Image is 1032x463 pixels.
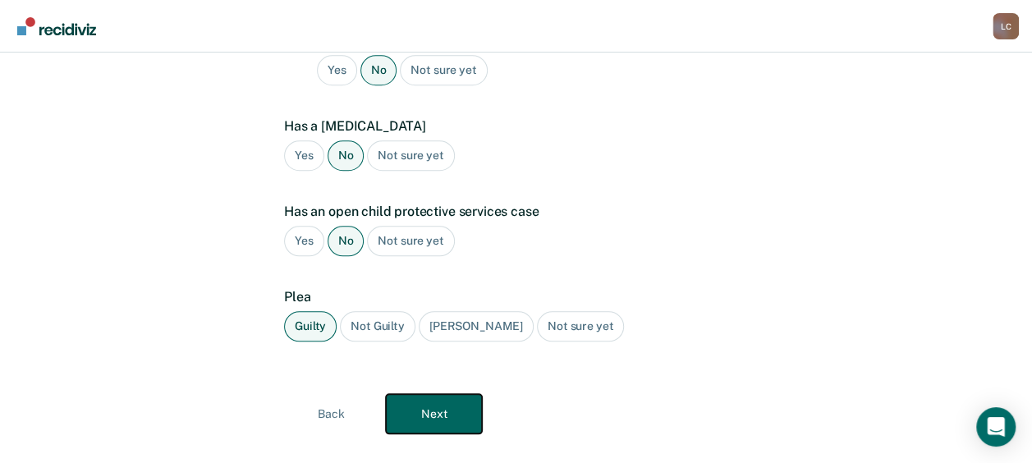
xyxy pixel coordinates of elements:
button: Profile dropdown button [993,13,1019,39]
img: Recidiviz [17,17,96,35]
div: Open Intercom Messenger [976,407,1016,447]
label: Plea [284,289,740,305]
div: Not sure yet [367,140,454,171]
div: Not Guilty [340,311,415,342]
label: Has a [MEDICAL_DATA] [284,118,740,134]
div: Yes [317,55,357,85]
button: Back [283,394,379,433]
div: No [328,226,365,256]
div: Yes [284,140,324,171]
div: No [328,140,365,171]
div: [PERSON_NAME] [419,311,534,342]
div: Not sure yet [367,226,454,256]
label: Has an open child protective services case [284,204,740,219]
div: Not sure yet [537,311,624,342]
div: Not sure yet [400,55,487,85]
div: Yes [284,226,324,256]
div: Guilty [284,311,337,342]
div: L C [993,13,1019,39]
button: Next [386,394,482,433]
div: No [360,55,397,85]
